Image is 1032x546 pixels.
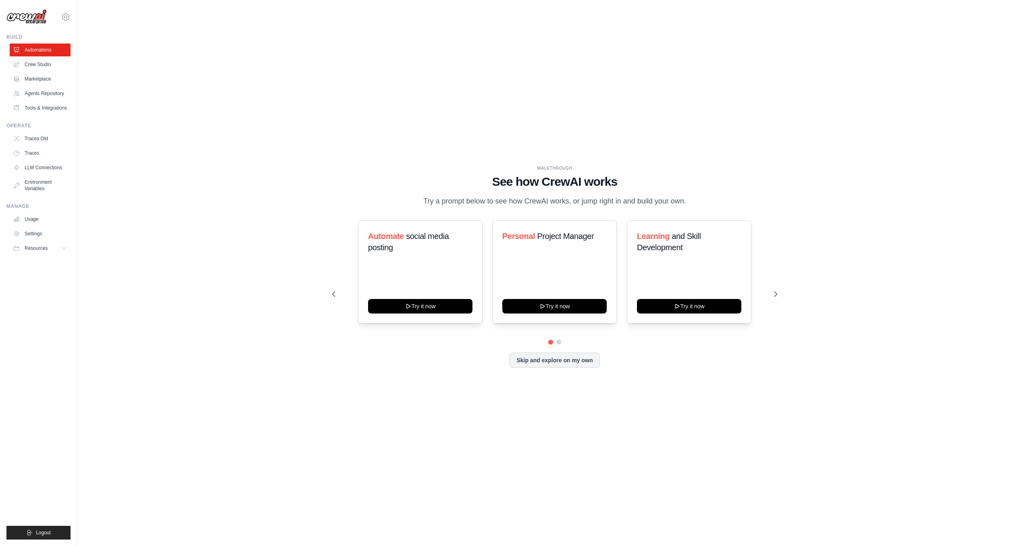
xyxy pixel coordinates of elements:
span: Resources [25,245,48,251]
a: Crew Studio [10,58,71,71]
div: WALKTHROUGH [332,165,777,171]
span: and Skill Development [637,232,701,252]
span: Logout [36,529,51,536]
button: Resources [10,242,71,255]
span: Learning [637,232,670,241]
button: Skip and explore on my own [510,353,599,368]
p: Try a prompt below to see how CrewAI works, or jump right in and build your own. [419,195,690,207]
iframe: Chat Widget [992,507,1032,546]
span: social media posting [368,232,449,252]
span: Project Manager [537,232,594,241]
img: Logo [6,9,47,25]
div: Operate [6,122,71,129]
a: Agents Repository [10,87,71,100]
span: Personal [502,232,535,241]
button: Logout [6,526,71,540]
div: Build [6,34,71,40]
button: Try it now [637,299,741,313]
a: Traces Old [10,132,71,145]
a: Marketplace [10,73,71,85]
a: Automations [10,44,71,56]
a: Environment Variables [10,176,71,195]
a: LLM Connections [10,161,71,174]
a: Usage [10,213,71,226]
a: Settings [10,227,71,240]
a: Tools & Integrations [10,102,71,114]
a: Traces [10,147,71,160]
div: Manage [6,203,71,210]
h1: See how CrewAI works [332,174,777,189]
button: Try it now [368,299,472,313]
span: Automate [368,232,404,241]
button: Try it now [502,299,607,313]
